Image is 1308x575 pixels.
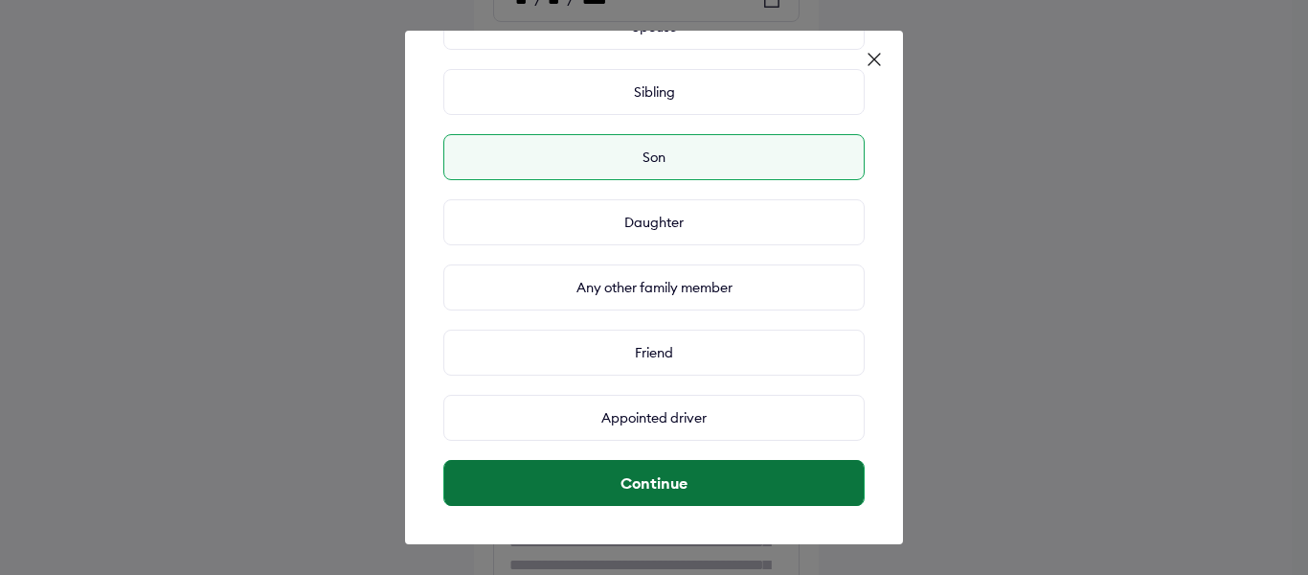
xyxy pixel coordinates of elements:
div: Friend [443,330,865,376]
div: Daughter [443,199,865,245]
div: Any other family member [443,264,865,310]
div: Sibling [443,69,865,115]
div: Appointed driver [443,395,865,441]
div: Son [443,134,865,180]
button: Continue [444,460,864,506]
